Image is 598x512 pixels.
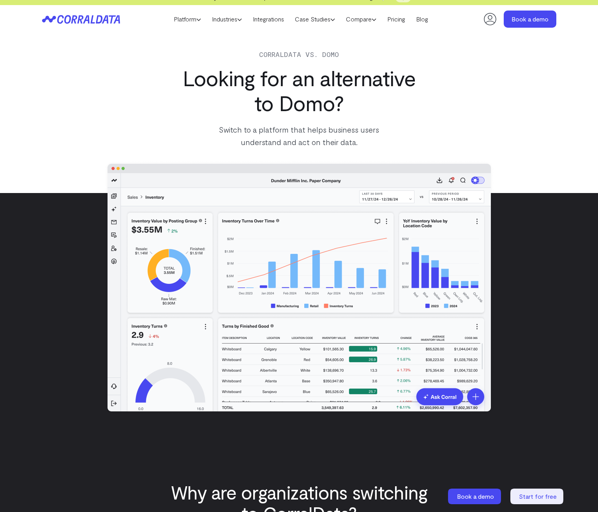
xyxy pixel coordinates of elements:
a: Case Studies [289,13,340,25]
a: Industries [206,13,247,25]
a: Book a demo [504,11,556,28]
a: Blog [411,13,434,25]
p: Switch to a platform that helps business users understand and act on their data. [200,123,398,148]
a: Compare [340,13,382,25]
p: Corraldata vs. Domo [173,49,425,60]
span: Start for free [519,493,557,500]
a: Book a demo [448,489,503,504]
a: Platform [168,13,206,25]
span: Book a demo [457,493,494,500]
a: Pricing [382,13,411,25]
a: Integrations [247,13,289,25]
a: Start for free [510,489,565,504]
h1: Looking for an alternative to Domo? [173,66,425,115]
